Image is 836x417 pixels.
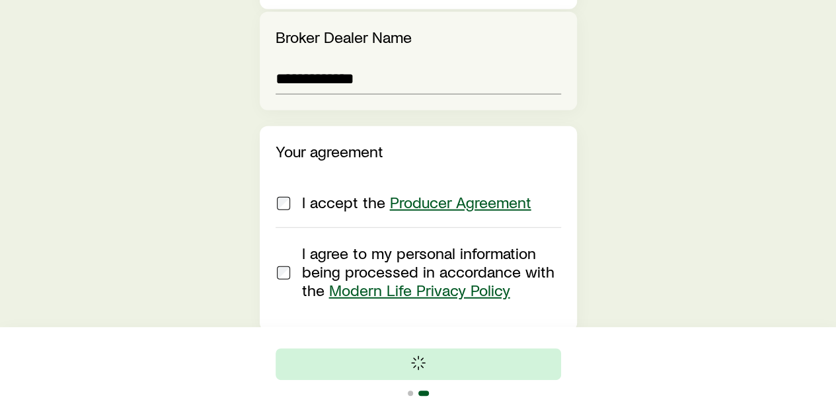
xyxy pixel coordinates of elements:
span: I accept the [302,192,531,211]
label: Your agreement [276,141,383,161]
a: Producer Agreement [390,192,531,211]
label: Broker Dealer Name [276,27,412,46]
input: I agree to my personal information being processed in accordance with the Modern Life Privacy Policy [277,266,290,280]
input: I accept the Producer Agreement [277,197,290,210]
a: Modern Life Privacy Policy [329,280,510,299]
span: I agree to my personal information being processed in accordance with the [302,243,554,299]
